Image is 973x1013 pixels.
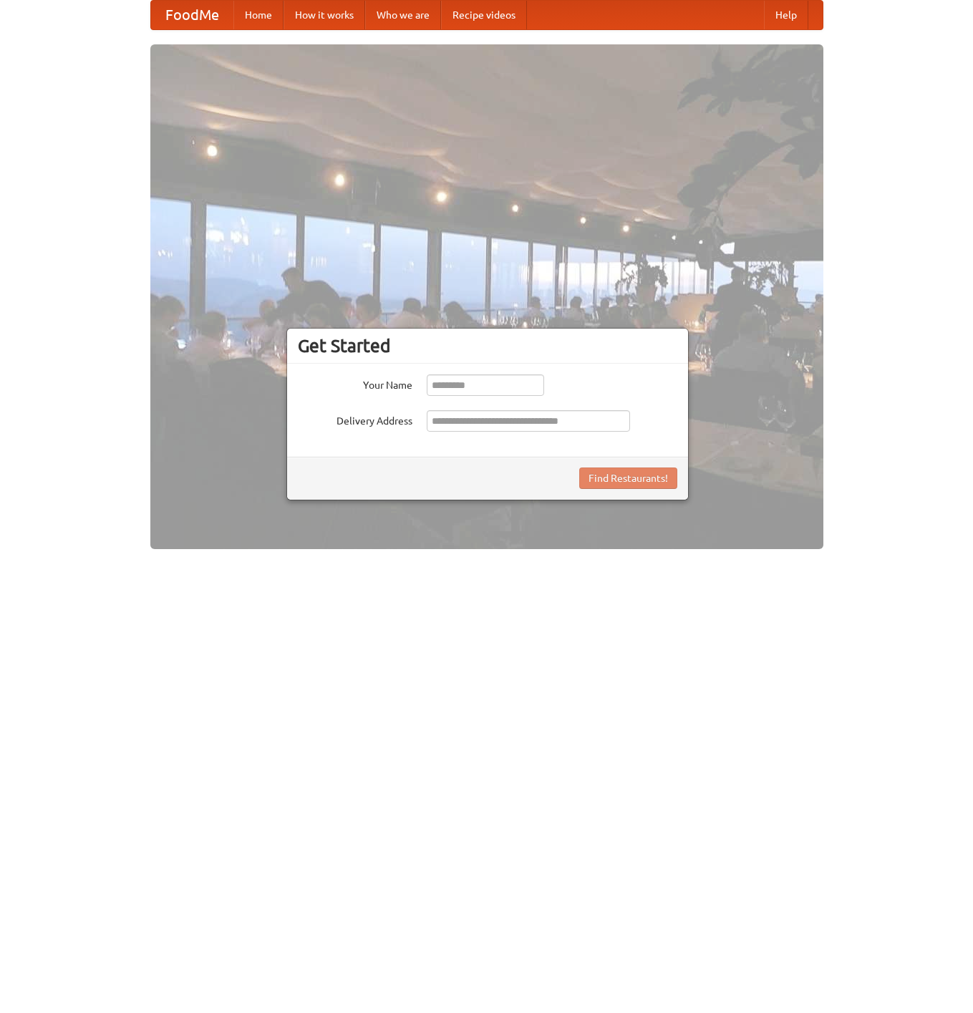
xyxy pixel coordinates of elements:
[298,374,412,392] label: Your Name
[441,1,527,29] a: Recipe videos
[298,410,412,428] label: Delivery Address
[764,1,808,29] a: Help
[151,1,233,29] a: FoodMe
[298,335,677,357] h3: Get Started
[233,1,284,29] a: Home
[365,1,441,29] a: Who we are
[579,467,677,489] button: Find Restaurants!
[284,1,365,29] a: How it works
